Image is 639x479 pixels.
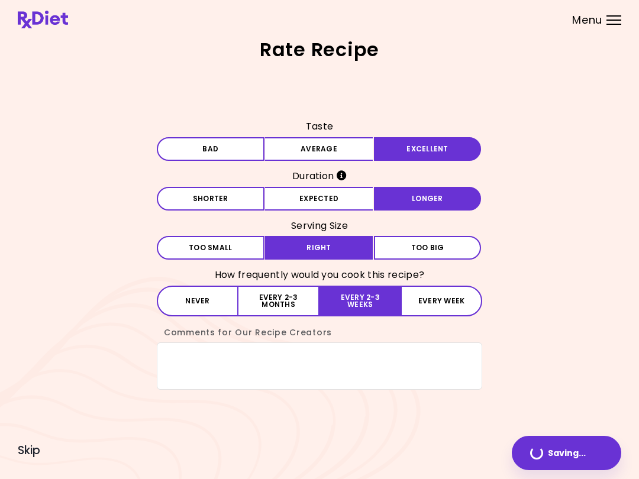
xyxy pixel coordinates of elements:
button: Every week [401,286,482,316]
button: Right [265,236,373,260]
span: Menu [572,15,602,25]
h3: Duration [157,167,482,186]
h2: Rate Recipe [18,40,621,59]
button: Never [157,286,238,316]
h3: Serving Size [157,216,482,235]
span: Saving ... [548,449,586,457]
button: Too small [157,236,264,260]
button: Saving... [512,436,621,470]
i: Info [337,170,347,180]
span: Too small [189,244,232,251]
h3: Taste [157,117,482,136]
button: Longer [374,187,482,211]
button: Shorter [157,187,264,211]
img: RxDiet [18,11,68,28]
button: Excellent [374,137,482,161]
button: Every 2-3 months [238,286,319,316]
button: Too big [374,236,482,260]
span: Too big [411,244,444,251]
label: Comments for Our Recipe Creators [157,326,332,338]
h3: How frequently would you cook this recipe? [157,266,482,284]
button: Expected [265,187,373,211]
button: Skip [18,444,40,457]
button: Bad [157,137,264,161]
button: Every 2-3 weeks [319,286,401,316]
button: Average [265,137,373,161]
